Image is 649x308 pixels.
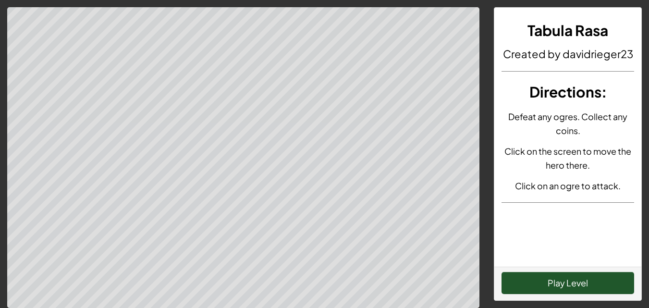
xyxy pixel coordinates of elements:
[529,83,601,101] span: Directions
[502,144,634,172] p: Click on the screen to move the hero there.
[502,81,634,103] h3: :
[502,46,634,62] h4: Created by davidrieger23
[502,179,634,193] p: Click on an ogre to attack.
[502,20,634,41] h3: Tabula Rasa
[502,272,634,294] button: Play Level
[502,110,634,137] p: Defeat any ogres. Collect any coins.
